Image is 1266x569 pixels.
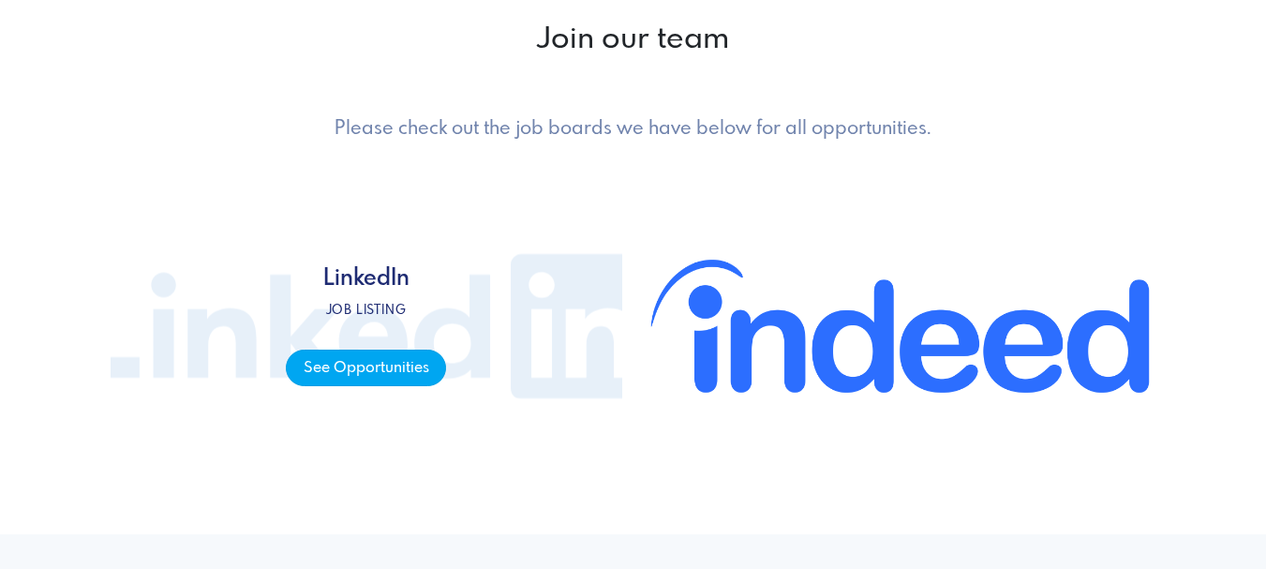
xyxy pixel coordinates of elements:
[286,350,446,386] span: See Opportunities
[111,186,622,467] a: LinkedIn Job listing See Opportunities
[111,22,1156,58] h2: Join our team
[286,301,446,320] p: Job listing
[286,266,446,293] h4: LinkedIn
[241,118,1025,141] h5: Please check out the job boards we have below for all opportunities.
